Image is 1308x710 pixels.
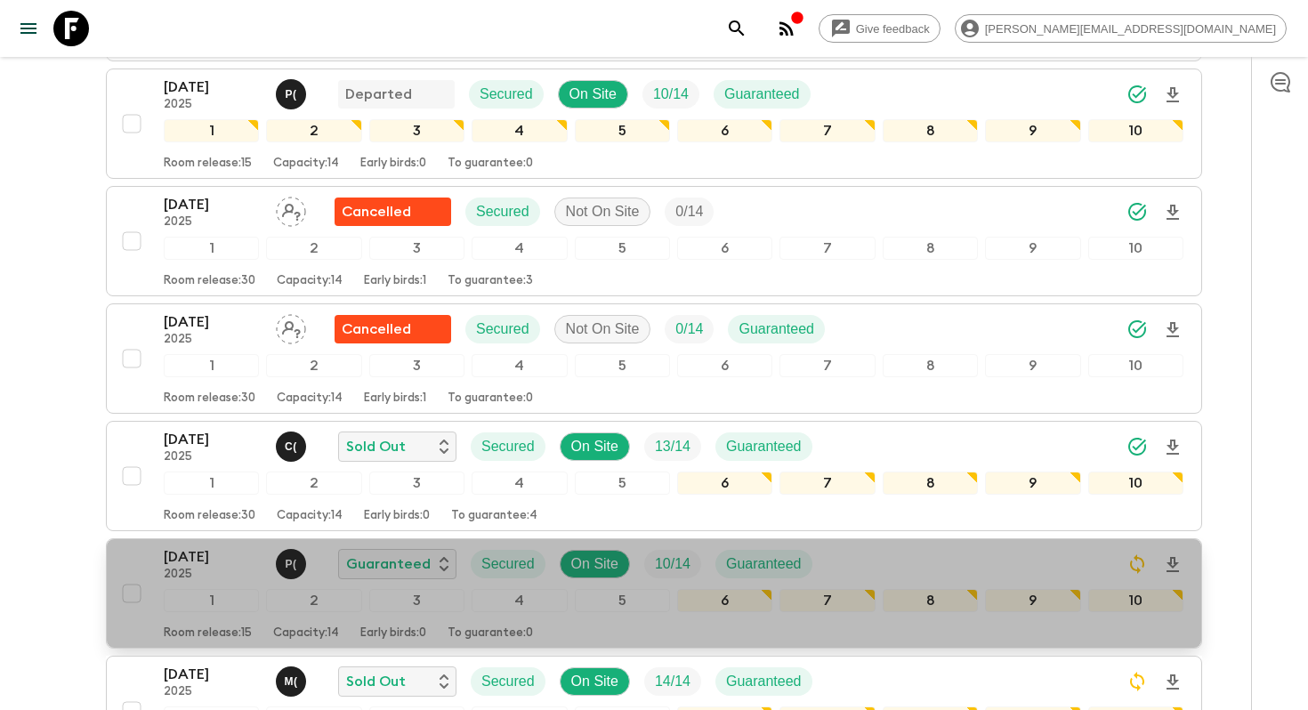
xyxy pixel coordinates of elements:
[665,198,714,226] div: Trip Fill
[566,201,640,222] p: Not On Site
[1162,437,1183,458] svg: Download Onboarding
[569,84,617,105] p: On Site
[106,421,1202,531] button: [DATE]2025Can (Jeerawut) MapromjaiSold OutSecuredOn SiteTrip FillGuaranteed12345678910Room releas...
[164,664,262,685] p: [DATE]
[364,274,426,288] p: Early birds: 1
[465,198,540,226] div: Secured
[448,391,533,406] p: To guarantee: 0
[1126,84,1148,105] svg: Synced Successfully
[106,303,1202,414] button: [DATE]2025Assign pack leaderFlash Pack cancellationSecuredNot On SiteTrip FillGuaranteed123456789...
[469,80,544,109] div: Secured
[346,553,431,575] p: Guaranteed
[655,553,690,575] p: 10 / 14
[644,667,701,696] div: Trip Fill
[560,550,630,578] div: On Site
[465,315,540,343] div: Secured
[360,626,426,641] p: Early birds: 0
[883,589,978,612] div: 8
[277,391,343,406] p: Capacity: 14
[677,589,772,612] div: 6
[266,119,361,142] div: 2
[566,319,640,340] p: Not On Site
[726,436,802,457] p: Guaranteed
[985,119,1080,142] div: 9
[1126,436,1148,457] svg: Synced Successfully
[677,354,772,377] div: 6
[560,667,630,696] div: On Site
[285,440,297,454] p: C (
[1162,672,1183,693] svg: Download Onboarding
[164,450,262,464] p: 2025
[276,202,306,216] span: Assign pack leader
[360,157,426,171] p: Early birds: 0
[1126,553,1148,575] svg: Sync Required - Changes detected
[277,274,343,288] p: Capacity: 14
[653,84,689,105] p: 10 / 14
[1088,472,1183,495] div: 10
[164,157,252,171] p: Room release: 15
[276,85,310,99] span: Pooky (Thanaphan) Kerdyoo
[276,432,310,462] button: C(
[1126,201,1148,222] svg: Synced Successfully
[560,432,630,461] div: On Site
[342,319,411,340] p: Cancelled
[481,436,535,457] p: Secured
[369,119,464,142] div: 3
[369,589,464,612] div: 3
[779,237,875,260] div: 7
[164,429,262,450] p: [DATE]
[675,319,703,340] p: 0 / 14
[1088,354,1183,377] div: 10
[883,237,978,260] div: 8
[364,391,426,406] p: Early birds: 1
[164,509,255,523] p: Room release: 30
[276,672,310,686] span: Meaw (Sawitri) Karnsomthorn
[285,557,296,571] p: P (
[975,22,1286,36] span: [PERSON_NAME][EMAIL_ADDRESS][DOMAIN_NAME]
[571,553,618,575] p: On Site
[448,626,533,641] p: To guarantee: 0
[266,237,361,260] div: 2
[655,436,690,457] p: 13 / 14
[779,119,875,142] div: 7
[677,237,772,260] div: 6
[883,472,978,495] div: 8
[642,80,699,109] div: Trip Fill
[164,119,259,142] div: 1
[164,472,259,495] div: 1
[273,626,339,641] p: Capacity: 14
[575,119,670,142] div: 5
[335,198,451,226] div: Flash Pack cancellation
[277,509,343,523] p: Capacity: 14
[276,666,310,697] button: M(
[266,589,361,612] div: 2
[554,198,651,226] div: Not On Site
[819,14,941,43] a: Give feedback
[472,237,567,260] div: 4
[985,589,1080,612] div: 9
[284,674,297,689] p: M (
[1126,319,1148,340] svg: Synced Successfully
[1162,554,1183,576] svg: Download Onboarding
[472,119,567,142] div: 4
[575,354,670,377] div: 5
[164,77,262,98] p: [DATE]
[164,354,259,377] div: 1
[369,237,464,260] div: 3
[726,671,802,692] p: Guaranteed
[106,186,1202,296] button: [DATE]2025Assign pack leaderFlash Pack cancellationSecuredNot On SiteTrip Fill12345678910Room rel...
[472,354,567,377] div: 4
[1126,671,1148,692] svg: Sync Required - Changes detected
[164,215,262,230] p: 2025
[571,671,618,692] p: On Site
[644,432,701,461] div: Trip Fill
[164,589,259,612] div: 1
[1088,237,1183,260] div: 10
[883,354,978,377] div: 8
[677,472,772,495] div: 6
[276,319,306,334] span: Assign pack leader
[1162,202,1183,223] svg: Download Onboarding
[655,671,690,692] p: 14 / 14
[471,667,545,696] div: Secured
[779,472,875,495] div: 7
